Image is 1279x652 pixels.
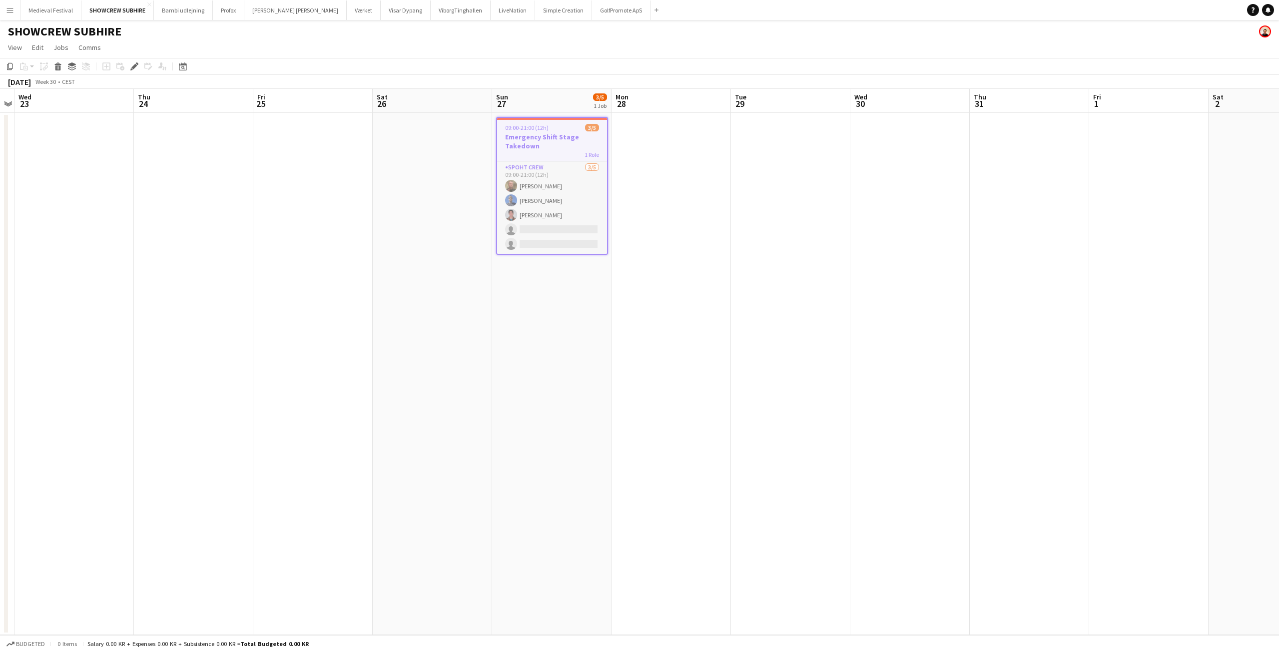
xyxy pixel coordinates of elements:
[136,98,150,109] span: 24
[256,98,265,109] span: 25
[497,132,607,150] h3: Emergency Shift Stage Takedown
[585,151,599,158] span: 1 Role
[32,43,43,52] span: Edit
[853,98,867,109] span: 30
[1093,92,1101,101] span: Fri
[5,639,46,650] button: Budgeted
[16,641,45,648] span: Budgeted
[594,102,607,109] div: 1 Job
[81,0,154,20] button: SHOWCREW SUBHIRE
[257,92,265,101] span: Fri
[8,77,31,87] div: [DATE]
[49,41,72,54] a: Jobs
[74,41,105,54] a: Comms
[53,43,68,52] span: Jobs
[735,92,746,101] span: Tue
[1092,98,1101,109] span: 1
[20,0,81,20] button: Medieval Festival
[55,640,79,648] span: 0 items
[240,640,309,648] span: Total Budgeted 0.00 KR
[535,0,592,20] button: Simple Creation
[244,0,347,20] button: [PERSON_NAME] [PERSON_NAME]
[505,124,549,131] span: 09:00-21:00 (12h)
[28,41,47,54] a: Edit
[585,124,599,131] span: 3/5
[733,98,746,109] span: 29
[431,0,491,20] button: ViborgTinghallen
[381,0,431,20] button: Visar Dypang
[138,92,150,101] span: Thu
[18,92,31,101] span: Wed
[1213,92,1224,101] span: Sat
[1211,98,1224,109] span: 2
[495,98,508,109] span: 27
[213,0,244,20] button: Profox
[496,117,608,255] app-job-card: 09:00-21:00 (12h)3/5Emergency Shift Stage Takedown1 RoleSpoht Crew3/509:00-21:00 (12h)[PERSON_NAM...
[974,92,986,101] span: Thu
[8,24,121,39] h1: SHOWCREW SUBHIRE
[33,78,58,85] span: Week 30
[4,41,26,54] a: View
[614,98,629,109] span: 28
[347,0,381,20] button: Værket
[592,0,650,20] button: GolfPromote ApS
[87,640,309,648] div: Salary 0.00 KR + Expenses 0.00 KR + Subsistence 0.00 KR =
[497,162,607,254] app-card-role: Spoht Crew3/509:00-21:00 (12h)[PERSON_NAME][PERSON_NAME][PERSON_NAME]
[78,43,101,52] span: Comms
[616,92,629,101] span: Mon
[593,93,607,101] span: 3/5
[1259,25,1271,37] app-user-avatar: Armando NIkol Irom
[375,98,388,109] span: 26
[496,92,508,101] span: Sun
[854,92,867,101] span: Wed
[491,0,535,20] button: LiveNation
[8,43,22,52] span: View
[154,0,213,20] button: Bambi udlejning
[377,92,388,101] span: Sat
[17,98,31,109] span: 23
[972,98,986,109] span: 31
[62,78,75,85] div: CEST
